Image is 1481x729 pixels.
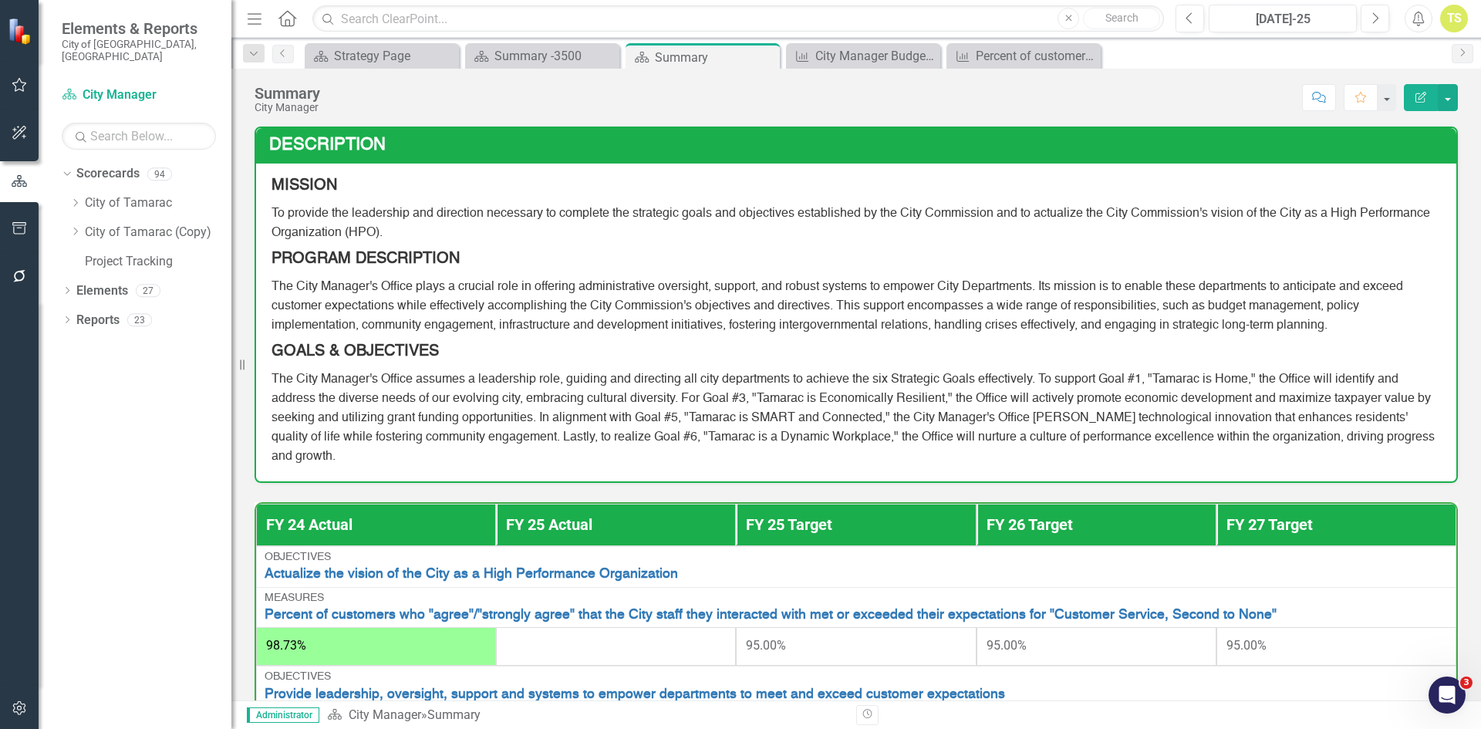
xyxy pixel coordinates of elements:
[85,194,231,212] a: City of Tamarac
[76,312,120,329] a: Reports
[334,46,455,66] div: Strategy Page
[256,587,1456,628] td: Double-Click to Edit Right Click for Context Menu
[76,282,128,300] a: Elements
[76,165,140,183] a: Scorecards
[272,373,1435,464] span: The City Manager's Office assumes a leadership role, guiding and directing all city departments t...
[272,344,439,359] strong: GOALS & OBJECTIVES
[1429,677,1466,714] iframe: Intercom live chat
[85,224,231,241] a: City of Tamarac (Copy)
[1105,12,1139,24] span: Search
[265,592,1448,604] div: Measures
[62,19,216,38] span: Elements & Reports
[1460,677,1473,689] span: 3
[62,86,216,104] a: City Manager
[272,281,1403,332] span: The City Manager's Office plays a crucial role in offering administrative oversight, support, and...
[327,707,845,724] div: »
[469,46,616,66] a: Summary -3500
[976,46,1097,66] div: Percent of customers who "agree"/"strongly agree" that the City staff they interacted with met or...
[247,707,319,723] span: Administrator
[85,253,231,271] a: Project Tracking
[272,208,1430,239] span: To provide the leadership and direction necessary to complete the strategic goals and objectives ...
[272,251,460,267] strong: PROGRAM DESCRIPTION
[1440,5,1468,32] button: TS
[494,46,616,66] div: Summary -3500
[266,638,306,653] span: 98.73%
[815,46,936,66] div: City Manager Budget Performance Measures
[427,707,481,722] div: Summary
[127,313,152,326] div: 23
[136,284,160,297] div: 27
[1214,10,1351,29] div: [DATE]-25
[987,638,1027,653] span: 95.00%
[309,46,455,66] a: Strategy Page
[256,546,1456,587] td: Double-Click to Edit Right Click for Context Menu
[1083,8,1160,29] button: Search
[1226,638,1267,653] span: 95.00%
[1209,5,1357,32] button: [DATE]-25
[349,707,421,722] a: City Manager
[265,552,1448,563] div: Objectives
[265,608,1448,623] a: Percent of customers who "agree"/"strongly agree" that the City staff they interacted with met or...
[272,178,337,194] strong: MISSION
[62,123,216,150] input: Search Below...
[790,46,936,66] a: City Manager Budget Performance Measures
[255,102,320,113] div: City Manager
[265,567,1448,582] a: Actualize the vision of the City as a High Performance Organization
[265,671,1448,683] div: Objectives
[265,687,1448,702] a: Provide leadership, oversight, support and systems to empower departments to meet and exceed cust...
[256,666,1456,707] td: Double-Click to Edit Right Click for Context Menu
[255,85,320,102] div: Summary
[746,638,786,653] span: 95.00%
[269,136,1449,154] h3: Description
[8,18,35,45] img: ClearPoint Strategy
[312,5,1164,32] input: Search ClearPoint...
[950,46,1097,66] a: Percent of customers who "agree"/"strongly agree" that the City staff they interacted with met or...
[62,38,216,63] small: City of [GEOGRAPHIC_DATA], [GEOGRAPHIC_DATA]
[147,167,172,181] div: 94
[655,48,776,67] div: Summary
